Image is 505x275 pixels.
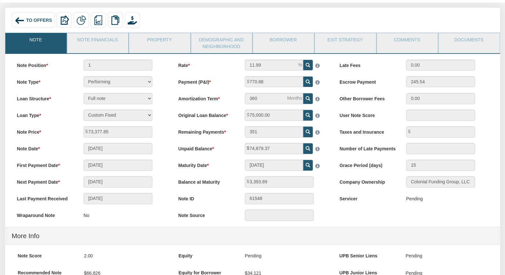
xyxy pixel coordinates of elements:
[11,176,78,185] label: Next Payment Date
[11,193,78,202] label: Last Payment Received
[334,93,400,102] label: Other Borrower Fees
[11,60,78,69] label: Note Position
[253,33,313,49] a: Borrower
[172,143,239,152] label: Unpaid Balance
[334,176,400,185] label: Company Ownership
[245,250,261,262] p: Pending
[129,33,189,49] a: Property
[172,193,239,202] label: Note ID
[84,193,152,204] input: MM/DD/YYYY
[11,143,78,152] label: Note Date
[93,15,103,25] img: reports.png
[84,143,152,154] input: MM/DD/YYYY
[172,126,239,135] label: Remaining Payments
[334,193,400,202] label: Servicer
[172,110,239,119] label: Original Loan Balance
[172,93,239,102] label: Amortization Term
[67,33,128,49] a: Note Financials
[438,33,499,49] a: Documents
[84,250,93,262] p: 2.00
[12,229,493,244] h4: More Info
[245,60,303,71] input: This field can contain only numeric characters
[5,33,66,49] a: Note
[11,76,78,85] label: Note Type
[12,250,78,259] label: Note Score
[84,210,89,221] p: No
[128,15,137,25] img: purchase_offer.png
[76,15,86,25] img: partial.png
[334,126,400,135] label: Taxes and Insurance
[334,160,400,169] label: Grace Period (days)
[11,126,78,135] label: Note Price
[173,250,239,259] label: Equity
[334,250,400,259] label: UPB Senior Liens
[11,110,78,119] label: Loan Type
[377,33,437,49] a: Comments
[26,18,52,23] span: To Offers
[172,76,239,85] label: Payment (P&I)
[172,160,239,169] label: Maturity Date
[245,160,303,171] input: MM/DD/YYYY
[334,76,400,85] label: Escrow Payment
[84,160,152,171] input: MM/DD/YYYY
[334,110,400,119] label: User Note Score
[334,143,400,152] label: Number of Late Payments
[334,60,400,69] label: Late Fees
[84,176,152,188] input: MM/DD/YYYY
[11,160,78,169] label: First Payment Date
[405,250,422,262] p: Pending
[406,193,423,204] div: Pending
[11,210,78,219] label: Wraparound Note
[191,33,252,54] a: Demographic and Neighborhood
[60,15,69,25] img: export.svg
[172,210,239,219] label: Note Source
[172,60,239,69] label: Rate
[110,15,120,25] img: copy.png
[15,15,25,26] img: back_arrow_left_icon.svg
[172,176,239,185] label: Balance at Maturity
[315,33,375,49] a: Exit Strategy
[11,93,78,102] label: Loan Structure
